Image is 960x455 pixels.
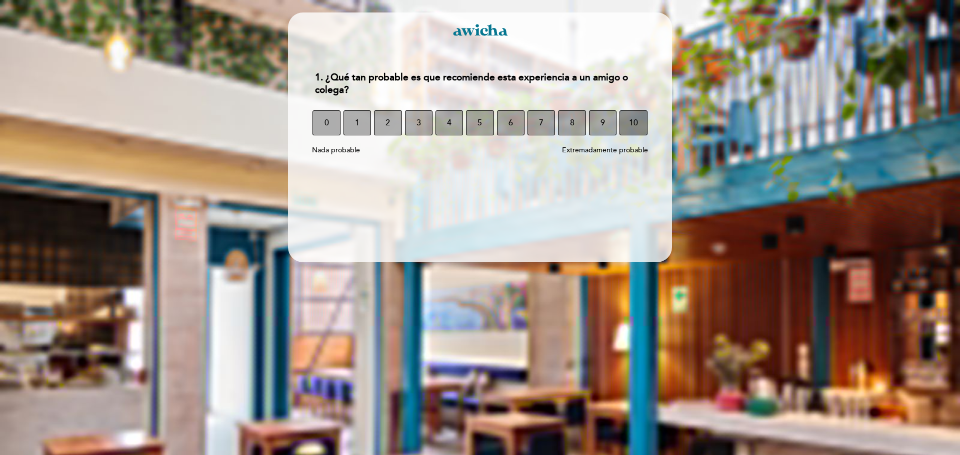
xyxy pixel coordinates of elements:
[405,110,432,135] button: 3
[447,109,451,137] span: 4
[497,110,524,135] button: 6
[385,109,390,137] span: 2
[527,110,555,135] button: 7
[374,110,401,135] button: 2
[558,110,585,135] button: 8
[435,110,463,135] button: 4
[508,109,513,137] span: 6
[355,109,359,137] span: 1
[343,110,371,135] button: 1
[416,109,421,137] span: 3
[312,146,360,154] span: Nada probable
[619,110,647,135] button: 10
[466,110,493,135] button: 5
[562,146,648,154] span: Extremadamente probable
[539,109,543,137] span: 7
[600,109,605,137] span: 9
[629,109,638,137] span: 10
[445,22,515,39] img: header_1743609320.png
[312,110,340,135] button: 0
[589,110,616,135] button: 9
[307,65,652,102] div: 1. ¿Qué tan probable es que recomiende esta experiencia a un amigo o colega?
[570,109,574,137] span: 8
[324,109,329,137] span: 0
[477,109,482,137] span: 5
